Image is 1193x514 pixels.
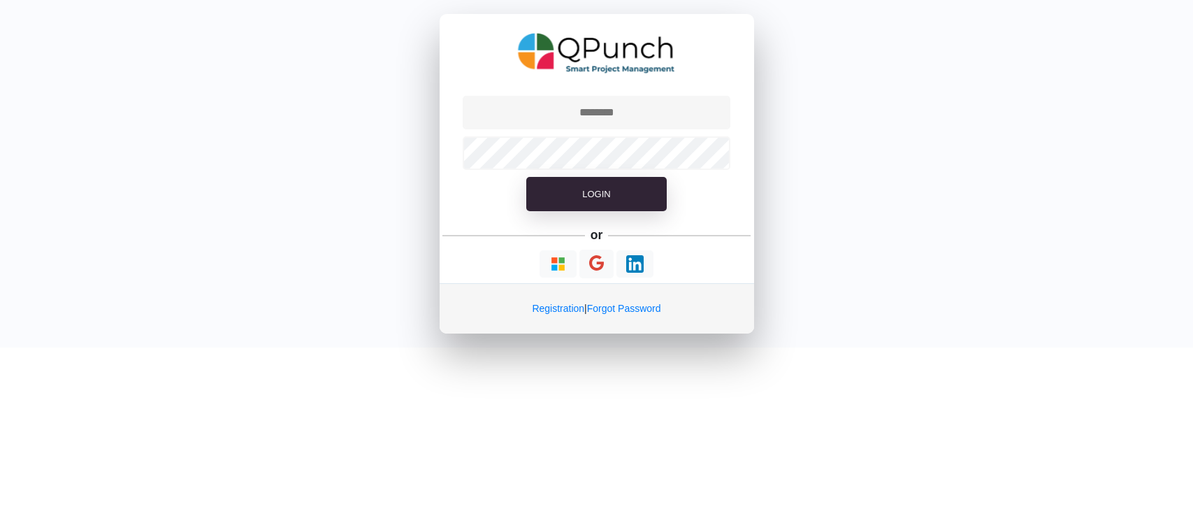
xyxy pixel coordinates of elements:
[440,283,754,334] div: |
[532,303,584,314] a: Registration
[549,255,567,273] img: Loading...
[616,250,653,278] button: Continue With LinkedIn
[588,225,605,245] h5: or
[587,303,661,314] a: Forgot Password
[540,250,577,278] button: Continue With Microsoft Azure
[579,250,614,278] button: Continue With Google
[526,177,666,212] button: Login
[518,28,675,78] img: QPunch
[582,189,610,199] span: Login
[626,255,644,273] img: Loading...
